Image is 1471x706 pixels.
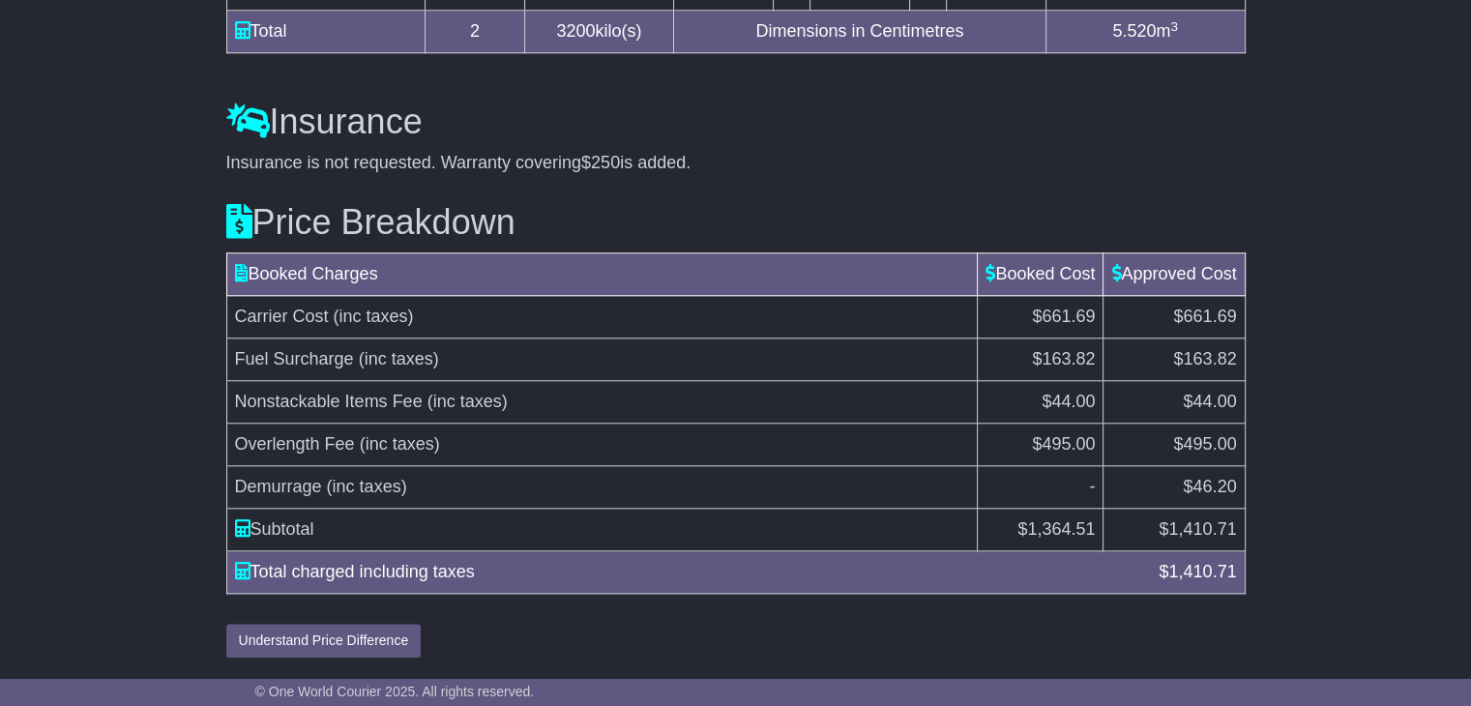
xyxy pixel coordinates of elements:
span: 1,364.51 [1027,519,1095,539]
span: 1,410.71 [1168,562,1236,581]
span: $495.00 [1032,434,1095,454]
div: Insurance is not requested. Warranty covering is added. [226,153,1246,174]
td: $ [978,509,1103,551]
button: Understand Price Difference [226,624,422,658]
span: 3200 [556,21,595,41]
td: Booked Cost [978,253,1103,296]
span: Demurrage [235,477,322,496]
div: Total charged including taxes [225,559,1150,585]
td: 2 [426,11,525,53]
h3: Price Breakdown [226,203,1246,242]
span: $44.00 [1042,392,1095,411]
span: - [1089,477,1095,496]
td: Approved Cost [1103,253,1245,296]
span: $250 [581,153,620,172]
span: $44.00 [1183,392,1236,411]
h3: Insurance [226,103,1246,141]
span: Nonstackable Items Fee [235,392,423,411]
span: $163.82 [1032,349,1095,368]
span: © One World Courier 2025. All rights reserved. [255,684,535,699]
td: Dimensions in Centimetres [674,11,1046,53]
span: $495.00 [1173,434,1236,454]
span: $46.20 [1183,477,1236,496]
span: (inc taxes) [334,307,414,326]
sup: 3 [1170,19,1178,34]
span: 5.520 [1112,21,1156,41]
span: $163.82 [1173,349,1236,368]
td: Subtotal [226,509,978,551]
td: m [1045,11,1245,53]
span: (inc taxes) [427,392,508,411]
span: $661.69 [1173,307,1236,326]
span: (inc taxes) [327,477,407,496]
span: 1,410.71 [1168,519,1236,539]
span: (inc taxes) [359,349,439,368]
span: Overlength Fee [235,434,355,454]
td: Total [226,11,426,53]
span: Fuel Surcharge [235,349,354,368]
td: kilo(s) [524,11,673,53]
div: $ [1149,559,1246,585]
td: $ [1103,509,1245,551]
span: $661.69 [1032,307,1095,326]
span: (inc taxes) [360,434,440,454]
td: Booked Charges [226,253,978,296]
span: Carrier Cost [235,307,329,326]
